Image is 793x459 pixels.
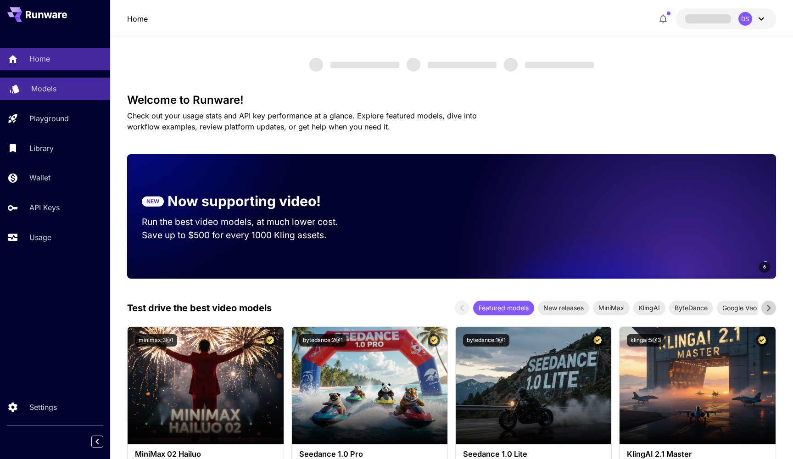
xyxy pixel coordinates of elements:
[299,450,440,459] h3: Seedance 1.0 Pro
[669,301,713,315] div: ByteDance
[463,450,604,459] h3: Seedance 1.0 Lite
[91,436,103,448] button: Collapse sidebar
[633,303,665,313] span: KlingAI
[29,113,69,124] p: Playground
[29,143,54,154] p: Library
[473,301,534,315] div: Featured models
[473,303,534,313] span: Featured models
[738,12,752,26] div: DS
[633,301,665,315] div: KlingAI
[299,334,346,347] button: bytedance:2@1
[627,334,665,347] button: klingai:5@3
[538,303,589,313] span: New releases
[127,13,148,24] nav: breadcrumb
[717,301,762,315] div: Google Veo
[463,334,509,347] button: bytedance:1@1
[264,334,276,347] button: Certified Model – Vetted for best performance and includes a commercial license.
[98,433,110,450] div: Collapse sidebar
[135,450,276,459] h3: MiniMax 02 Hailuo
[538,301,589,315] div: New releases
[142,215,356,229] p: Run the best video models, at much lower cost.
[127,301,272,315] p: Test drive the best video models
[593,301,630,315] div: MiniMax
[292,327,447,444] img: alt
[620,327,775,444] img: alt
[31,83,56,94] p: Models
[29,202,60,213] p: API Keys
[428,334,440,347] button: Certified Model – Vetted for best performance and includes a commercial license.
[127,13,148,24] a: Home
[593,303,630,313] span: MiniMax
[756,334,768,347] button: Certified Model – Vetted for best performance and includes a commercial license.
[763,263,766,270] span: 6
[128,327,283,444] img: alt
[135,334,177,347] button: minimax:3@1
[456,327,611,444] img: alt
[29,53,50,64] p: Home
[669,303,713,313] span: ByteDance
[29,172,50,183] p: Wallet
[127,94,776,106] h3: Welcome to Runware!
[29,232,51,243] p: Usage
[627,450,768,459] h3: KlingAI 2.1 Master
[29,402,57,413] p: Settings
[127,111,477,131] span: Check out your usage stats and API key performance at a glance. Explore featured models, dive int...
[168,191,321,212] p: Now supporting video!
[146,197,159,206] p: NEW
[592,334,604,347] button: Certified Model – Vetted for best performance and includes a commercial license.
[676,8,776,29] button: DS
[142,229,356,242] p: Save up to $500 for every 1000 Kling assets.
[717,303,762,313] span: Google Veo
